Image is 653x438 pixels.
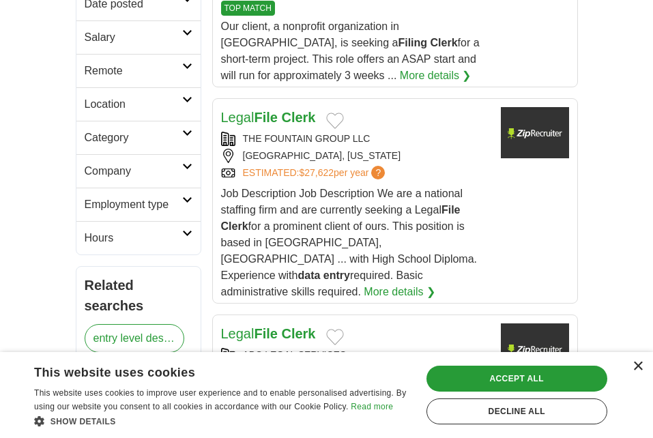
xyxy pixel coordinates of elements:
img: ABC Legal Services logo [501,323,569,375]
div: Show details [34,414,410,428]
h2: Company [85,163,182,179]
div: Decline all [426,398,608,424]
strong: File [254,326,277,341]
a: Company [76,154,201,188]
a: entry level design [85,324,184,353]
span: TOP MATCH [221,1,275,16]
strong: File [254,110,277,125]
a: LegalFile Clerk [221,110,316,125]
span: $27,622 [299,167,334,178]
strong: Clerk [281,110,315,125]
h2: Category [85,130,182,146]
strong: Clerk [281,326,315,341]
h2: Remote [85,63,182,79]
h2: Related searches [85,275,192,316]
div: Accept all [426,366,608,392]
button: Add to favorite jobs [326,113,344,129]
strong: File [441,204,461,216]
strong: data [298,269,320,281]
h2: Hours [85,230,182,246]
div: This website uses cookies [34,360,376,381]
span: Show details [50,417,116,426]
a: ESTIMATED:$27,622per year? [243,166,388,180]
div: [GEOGRAPHIC_DATA], [US_STATE] [221,149,490,163]
a: Location [76,87,201,121]
a: Remote [76,54,201,87]
a: Hours [76,221,201,254]
a: Salary [76,20,201,54]
span: This website uses cookies to improve user experience and to enable personalised advertising. By u... [34,388,406,411]
div: THE FOUNTAIN GROUP LLC [221,132,490,146]
h2: Employment type [85,196,182,213]
h2: Location [85,96,182,113]
iframe: Sign in with Google Dialog [373,14,639,199]
strong: Clerk [221,220,248,232]
a: LegalFile Clerk [221,326,316,341]
span: ? [371,166,385,179]
div: Close [633,362,643,372]
a: ABC LEGAL SERVICES [243,349,347,360]
a: Read more, opens a new window [351,402,393,411]
span: Our client, a nonprofit organization in [GEOGRAPHIC_DATA], is seeking a for a short-term project.... [221,20,480,81]
a: More details ❯ [364,284,435,300]
h2: Salary [85,29,182,46]
span: Job Description Job Description We are a national staffing firm and are currently seeking a Legal... [221,188,478,297]
a: Employment type [76,188,201,221]
a: Category [76,121,201,154]
strong: entry [323,269,350,281]
button: Add to favorite jobs [326,329,344,345]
